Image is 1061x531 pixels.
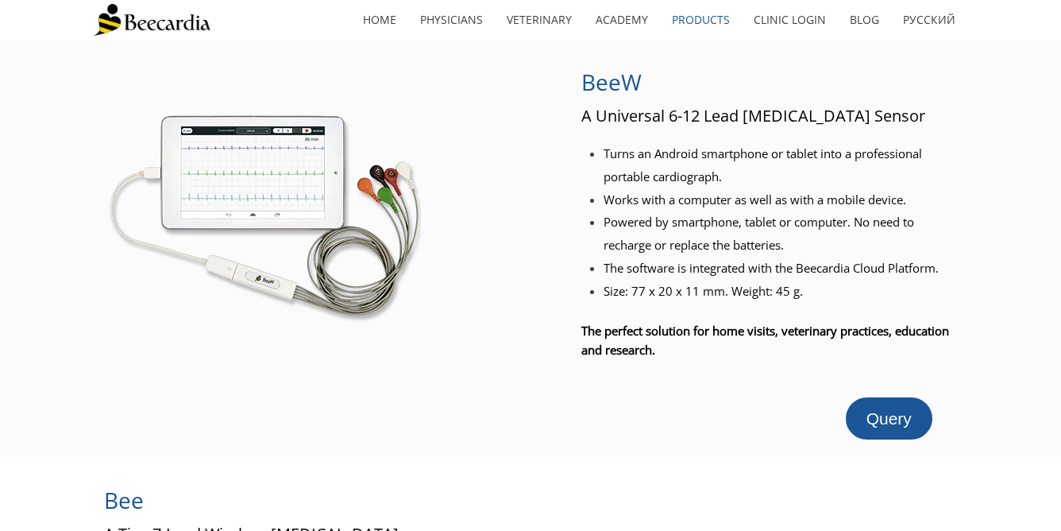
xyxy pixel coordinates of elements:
[660,2,742,38] a: Products
[604,283,803,299] span: Size: 77 x 20 x 11 mm. Weight: 45 g.
[581,323,949,358] span: The perfect solution for home visits, veterinary practices, education and research.
[604,214,914,253] span: Powered by smartphone, tablet or computer. No need to recharge or replace the batteries.
[866,409,912,428] span: Query
[94,4,210,36] img: Beecardia
[351,2,408,38] a: home
[584,2,660,38] a: Academy
[581,67,642,97] span: BeeW
[838,2,891,38] a: Blog
[495,2,584,38] a: Veterinary
[408,2,495,38] a: Physicians
[891,2,967,38] a: Русский
[604,192,906,207] span: Works with a computer as well as with a mobile device.
[604,260,939,276] span: The software is integrated with the Beecardia Cloud Platform.
[742,2,838,38] a: Clinic Login
[846,397,932,440] a: Query
[104,485,144,515] span: Bee
[604,145,922,184] span: Turns an Android smartphone or tablet into a professional portable cardiograph.
[581,105,925,126] span: A Universal 6-12 Lead [MEDICAL_DATA] Sensor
